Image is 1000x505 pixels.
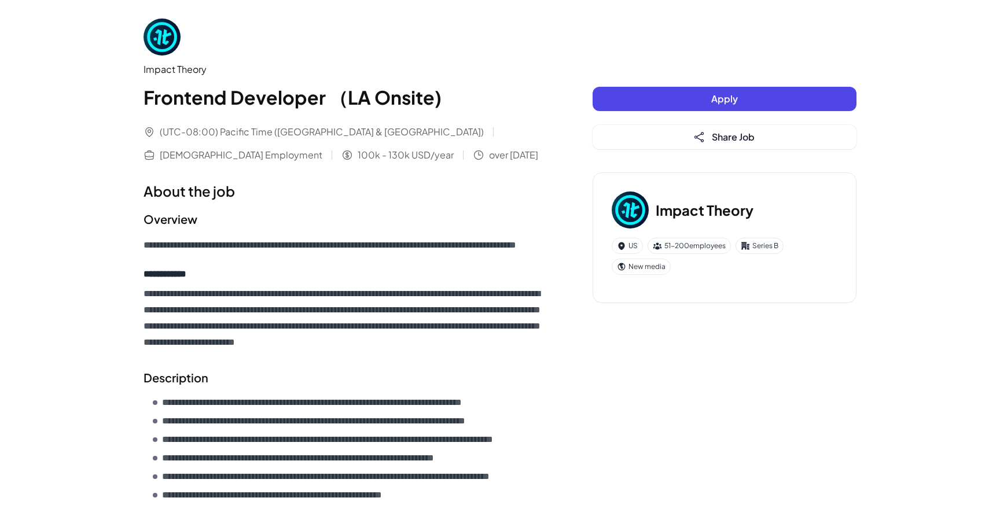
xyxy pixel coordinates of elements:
h3: Impact Theory [656,200,753,220]
span: (UTC-08:00) Pacific Time ([GEOGRAPHIC_DATA] & [GEOGRAPHIC_DATA]) [160,125,484,139]
img: Im [144,19,181,56]
span: over [DATE] [489,148,538,162]
button: Share Job [593,125,856,149]
img: Im [612,191,649,228]
button: Apply [593,87,856,111]
h1: Frontend Developer （LA Onsite) [144,83,546,111]
div: New media [612,259,671,275]
span: 100k - 130k USD/year [358,148,454,162]
span: Share Job [712,131,755,143]
div: US [612,238,643,254]
h2: Description [144,369,546,386]
h1: About the job [144,180,546,201]
span: Apply [711,93,738,105]
div: Series B [736,238,784,254]
h2: Overview [144,211,546,228]
div: 51-200 employees [648,238,731,254]
span: [DEMOGRAPHIC_DATA] Employment [160,148,322,162]
div: Impact Theory [144,62,546,76]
